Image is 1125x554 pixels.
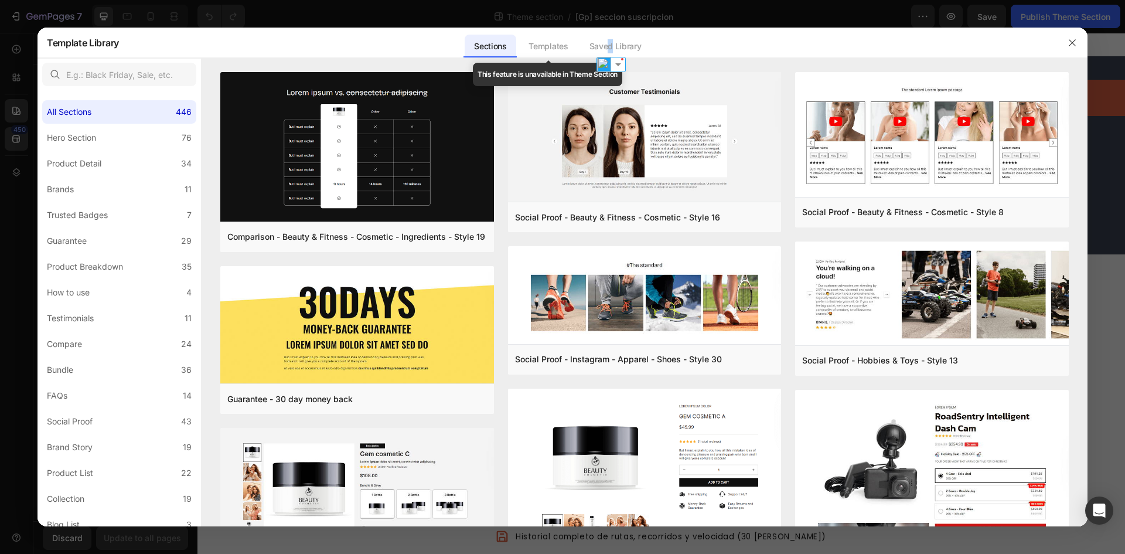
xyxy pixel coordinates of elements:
[318,498,628,509] span: Historial completo de rutas, recorridos y velocidad (30 [PERSON_NAME])
[181,363,192,377] div: 36
[515,352,722,366] div: Social Proof - Instagram - Apparel - Shoes - Style 30
[473,165,481,179] span: €
[186,518,192,532] div: 3
[560,164,746,185] p: 3 años
[47,363,73,377] div: Bundle
[47,260,123,274] div: Product Breakdown
[181,466,192,480] div: 22
[230,186,283,222] span: 6,25
[47,518,80,532] div: Blog List
[370,125,557,147] p: 2 años
[182,227,369,243] p: 75€ facturados anualmente
[584,274,738,293] p: IMEI
[619,413,691,431] div: SELECCIONAR
[227,230,485,244] div: Comparison - Beauty & Fitness - Cosmetic - Ingredients - Style 19
[394,274,546,293] p: IMEI
[237,413,309,431] div: SELECCIONAR
[381,303,528,332] input: Introduce tu IMEI
[176,105,192,119] div: 446
[605,411,705,434] button: SELECCIONAR
[223,411,323,434] button: SELECCIONAR
[519,35,577,58] div: Templates
[220,266,494,386] img: g30.png
[47,286,90,300] div: How to use
[418,149,473,185] span: 5,83
[47,208,108,222] div: Trusted Badges
[186,286,192,300] div: 4
[47,234,87,248] div: Guarantee
[182,260,192,274] div: 35
[678,203,698,217] span: mes
[47,311,94,325] div: Testimonials
[418,153,509,187] p: /
[47,440,93,454] div: Brand Story
[1,96,926,112] p: Elijas 1, 2 o 3 años, siempre tendrás acceso ilimitado a todas las funciones premium
[508,72,782,204] img: sp16.png
[47,389,67,403] div: FAQs
[183,440,192,454] div: 19
[47,337,82,351] div: Compare
[181,414,192,429] div: 43
[662,203,670,217] span: €
[299,203,319,217] span: mes
[220,72,494,223] img: c19.png
[187,208,192,222] div: 7
[465,35,516,58] div: Sections
[47,157,101,171] div: Product Detail
[185,311,192,325] div: 11
[47,105,91,119] div: All Sections
[1085,497,1113,525] div: Open Intercom Messenger
[795,242,1069,348] img: sp13.png
[180,189,370,226] div: Rich Text Editor. Editing area: main
[47,466,93,480] div: Product List
[181,337,192,351] div: 24
[47,182,74,196] div: Brands
[571,303,718,332] input: Introduce tu IMEI
[560,227,746,243] p: 200€ facturados anualmente
[42,63,196,86] input: E.g.: Black Friday, Sale, etc.
[47,492,84,506] div: Collection
[47,131,96,145] div: Hero Section
[183,492,192,506] div: 19
[183,389,192,403] div: 14
[580,35,651,58] div: Saved Library
[429,413,498,431] div: SELECCIONAR
[415,411,512,434] button: SELECCIONAR
[318,471,516,482] span: Localización en tiempo real cada 10 segundos
[185,182,192,196] div: 11
[608,186,662,222] span: 5,55
[181,234,192,248] div: 29
[560,191,746,225] p: /
[47,414,93,429] div: Social Proof
[795,72,1069,199] img: sp8.png
[182,131,192,145] div: 76
[202,274,356,293] p: IMEI
[181,157,192,171] div: 34
[189,303,336,332] input: Introduce tu IMEI
[182,164,369,185] p: 1 año
[802,354,958,368] div: Social Proof - Hobbies & Toys - Style 13
[515,210,720,225] div: Social Proof - Beauty & Fitness - Cosmetic - Style 16
[47,28,119,58] h2: Template Library
[802,205,1004,219] div: Social Proof - Beauty & Fitness - Cosmetic - Style 8
[227,392,353,406] div: Guarantee - 30 day money back
[283,203,291,217] span: €
[489,166,509,179] span: mes
[370,228,557,241] p: 140€ facturados anualmente
[182,191,369,225] p: /
[508,246,782,346] img: sp30.png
